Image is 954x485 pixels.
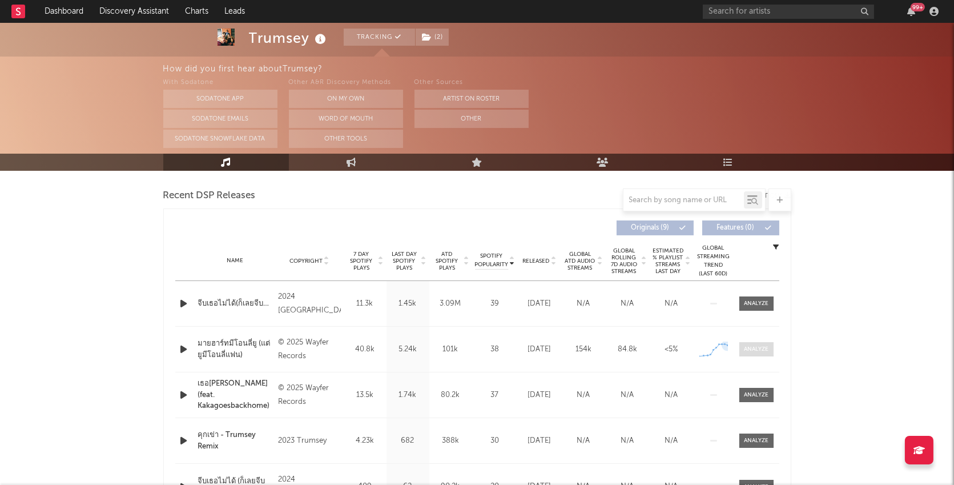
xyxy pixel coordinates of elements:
div: © 2025 Wayfer Records [278,336,340,363]
div: N/A [565,435,603,447]
span: Estimated % Playlist Streams Last Day [653,247,684,275]
div: 3.09M [432,298,469,310]
div: <5% [653,344,691,355]
div: 682 [389,435,426,447]
span: Spotify Popularity [474,252,508,269]
input: Search by song name or URL [623,196,744,205]
button: Other [414,110,529,128]
div: 39 [475,298,515,310]
div: Other Sources [414,76,529,90]
div: Name [198,256,273,265]
div: 1.74k [389,390,426,401]
div: N/A [653,435,691,447]
div: 99 + [911,3,925,11]
div: 13.5k [347,390,384,401]
div: N/A [653,298,691,310]
a: เธอ[PERSON_NAME] (feat. Kakagoesbackhome) [198,378,273,412]
div: N/A [565,390,603,401]
div: Global Streaming Trend (Last 60D) [697,244,731,278]
div: 38 [475,344,515,355]
div: 388k [432,435,469,447]
a: มายฮาร์ทมีโอนลี่ยู (แต่ยูมีโอนลี่แฟน) [198,338,273,360]
div: N/A [653,390,691,401]
div: [DATE] [521,344,559,355]
div: 80.2k [432,390,469,401]
div: 101k [432,344,469,355]
div: 5.24k [389,344,426,355]
button: Originals(9) [617,221,694,235]
button: (2) [416,29,449,46]
span: Copyright [289,258,323,264]
span: Last Day Spotify Plays [389,251,420,271]
div: 2024 [GEOGRAPHIC_DATA] [278,290,340,318]
button: Sodatone App [163,90,277,108]
div: With Sodatone [163,76,277,90]
a: จีบเธอไม่ได้(ก็เลยจีบแม่เธอแทน) [198,298,273,310]
button: 99+ [907,7,915,16]
button: Word Of Mouth [289,110,403,128]
button: Other Tools [289,130,403,148]
div: Trumsey [249,29,329,47]
div: 30 [475,435,515,447]
div: [DATE] [521,298,559,310]
span: Released [523,258,550,264]
div: 40.8k [347,344,384,355]
div: Other A&R Discovery Methods [289,76,403,90]
button: Sodatone Snowflake Data [163,130,277,148]
button: Artist on Roster [414,90,529,108]
span: Global Rolling 7D Audio Streams [609,247,640,275]
span: Global ATD Audio Streams [565,251,596,271]
button: Features(0) [702,221,779,235]
button: Tracking [344,29,415,46]
div: 2023 Trumsey [278,434,340,448]
div: [DATE] [521,390,559,401]
input: Search for artists [703,5,874,19]
div: [DATE] [521,435,559,447]
span: Originals ( 9 ) [624,225,677,231]
div: N/A [565,298,603,310]
div: 84.8k [609,344,647,355]
span: Features ( 0 ) [710,225,762,231]
button: Sodatone Emails [163,110,277,128]
span: ( 2 ) [415,29,449,46]
div: N/A [609,298,647,310]
div: 4.23k [347,435,384,447]
span: 7 Day Spotify Plays [347,251,377,271]
div: N/A [609,390,647,401]
div: 11.3k [347,298,384,310]
div: © 2025 Wayfer Records [278,382,340,409]
span: ATD Spotify Plays [432,251,462,271]
div: 1.45k [389,298,426,310]
button: On My Own [289,90,403,108]
div: 37 [475,390,515,401]
div: 154k [565,344,603,355]
a: คุกเข่า - Trumsey Remix [198,430,273,452]
div: N/A [609,435,647,447]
